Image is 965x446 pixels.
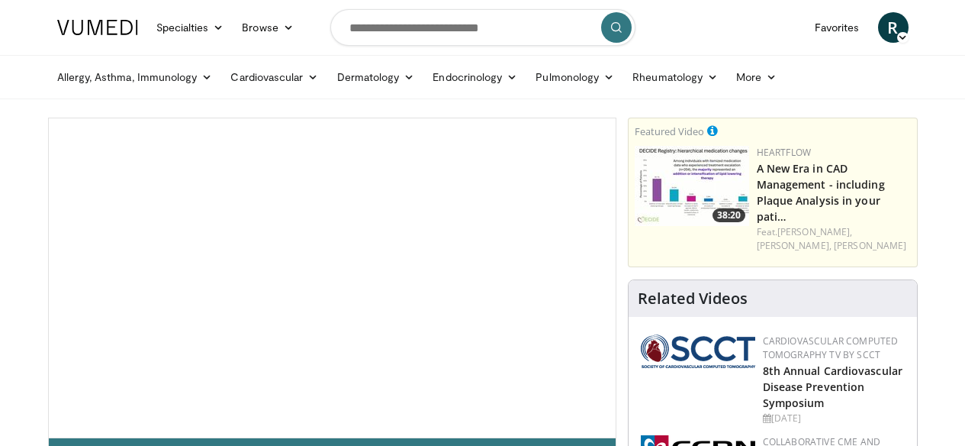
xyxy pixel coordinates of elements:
[757,239,832,252] a: [PERSON_NAME],
[763,334,899,361] a: Cardiovascular Computed Tomography TV by SCCT
[638,289,748,308] h4: Related Videos
[834,239,906,252] a: [PERSON_NAME]
[526,62,623,92] a: Pulmonology
[233,12,303,43] a: Browse
[49,118,616,438] video-js: Video Player
[763,412,905,425] div: [DATE]
[423,62,526,92] a: Endocrinology
[48,62,222,92] a: Allergy, Asthma, Immunology
[623,62,727,92] a: Rheumatology
[777,225,852,238] a: [PERSON_NAME],
[757,146,812,159] a: Heartflow
[221,62,327,92] a: Cardiovascular
[727,62,786,92] a: More
[757,161,885,224] a: A New Era in CAD Management - including Plaque Analysis in your pati…
[757,225,911,253] div: Feat.
[635,146,749,226] img: 738d0e2d-290f-4d89-8861-908fb8b721dc.150x105_q85_crop-smart_upscale.jpg
[57,20,138,35] img: VuMedi Logo
[878,12,909,43] a: R
[147,12,233,43] a: Specialties
[328,62,424,92] a: Dermatology
[635,146,749,226] a: 38:20
[330,9,635,46] input: Search topics, interventions
[806,12,869,43] a: Favorites
[712,208,745,222] span: 38:20
[641,334,755,368] img: 51a70120-4f25-49cc-93a4-67582377e75f.png.150x105_q85_autocrop_double_scale_upscale_version-0.2.png
[763,364,903,410] a: 8th Annual Cardiovascular Disease Prevention Symposium
[635,124,704,138] small: Featured Video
